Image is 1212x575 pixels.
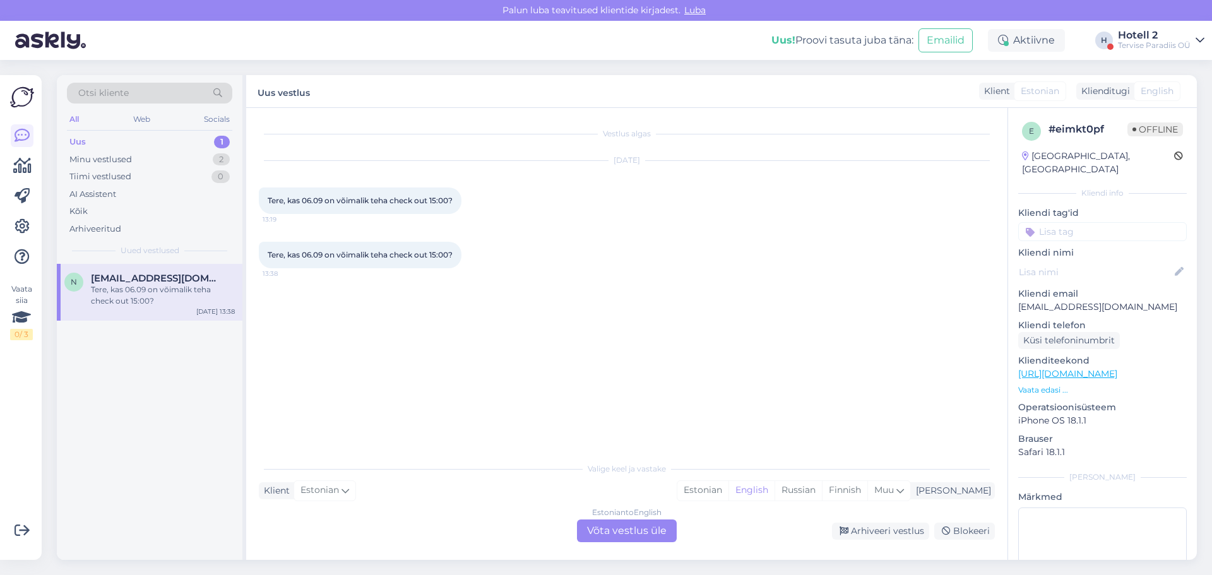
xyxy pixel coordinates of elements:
[1018,384,1187,396] p: Vaata edasi ...
[211,170,230,183] div: 0
[822,481,867,500] div: Finnish
[1018,368,1117,379] a: [URL][DOMAIN_NAME]
[1018,401,1187,414] p: Operatsioonisüsteem
[69,205,88,218] div: Kõik
[1018,446,1187,459] p: Safari 18.1.1
[577,519,677,542] div: Võta vestlus üle
[10,85,34,109] img: Askly Logo
[214,136,230,148] div: 1
[10,329,33,340] div: 0 / 3
[1118,40,1191,50] div: Tervise Paradiis OÜ
[91,284,235,307] div: Tere, kas 06.09 on võimalik teha check out 15:00?
[259,155,995,166] div: [DATE]
[832,523,929,540] div: Arhiveeri vestlus
[91,273,222,284] span: nanckunn@icloud.com
[728,481,775,500] div: English
[771,34,795,46] b: Uus!
[1018,432,1187,446] p: Brauser
[196,307,235,316] div: [DATE] 13:38
[300,483,339,497] span: Estonian
[69,153,132,166] div: Minu vestlused
[1018,332,1120,349] div: Küsi telefoninumbrit
[1018,300,1187,314] p: [EMAIL_ADDRESS][DOMAIN_NAME]
[1018,354,1187,367] p: Klienditeekond
[988,29,1065,52] div: Aktiivne
[71,277,77,287] span: n
[201,111,232,127] div: Socials
[1019,265,1172,279] input: Lisa nimi
[259,128,995,139] div: Vestlus algas
[69,223,121,235] div: Arhiveeritud
[263,215,310,224] span: 13:19
[1018,187,1187,199] div: Kliendi info
[1018,287,1187,300] p: Kliendi email
[1127,122,1183,136] span: Offline
[592,507,662,518] div: Estonian to English
[67,111,81,127] div: All
[874,484,894,495] span: Muu
[1018,319,1187,332] p: Kliendi telefon
[1018,222,1187,241] input: Lisa tag
[1018,471,1187,483] div: [PERSON_NAME]
[918,28,973,52] button: Emailid
[69,188,116,201] div: AI Assistent
[263,269,310,278] span: 13:38
[1118,30,1204,50] a: Hotell 2Tervise Paradiis OÜ
[131,111,153,127] div: Web
[121,245,179,256] span: Uued vestlused
[1022,150,1174,176] div: [GEOGRAPHIC_DATA], [GEOGRAPHIC_DATA]
[78,86,129,100] span: Otsi kliente
[1141,85,1173,98] span: English
[1095,32,1113,49] div: H
[1018,206,1187,220] p: Kliendi tag'id
[1049,122,1127,137] div: # eimkt0pf
[268,250,453,259] span: Tere, kas 06.09 on võimalik teha check out 15:00?
[680,4,710,16] span: Luba
[775,481,822,500] div: Russian
[1029,126,1034,136] span: e
[268,196,453,205] span: Tere, kas 06.09 on võimalik teha check out 15:00?
[1076,85,1130,98] div: Klienditugi
[1021,85,1059,98] span: Estonian
[259,463,995,475] div: Valige keel ja vastake
[934,523,995,540] div: Blokeeri
[911,484,991,497] div: [PERSON_NAME]
[213,153,230,166] div: 2
[1118,30,1191,40] div: Hotell 2
[1018,246,1187,259] p: Kliendi nimi
[69,136,86,148] div: Uus
[677,481,728,500] div: Estonian
[771,33,913,48] div: Proovi tasuta juba täna:
[69,170,131,183] div: Tiimi vestlused
[259,484,290,497] div: Klient
[10,283,33,340] div: Vaata siia
[1018,490,1187,504] p: Märkmed
[258,83,310,100] label: Uus vestlus
[979,85,1010,98] div: Klient
[1018,414,1187,427] p: iPhone OS 18.1.1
